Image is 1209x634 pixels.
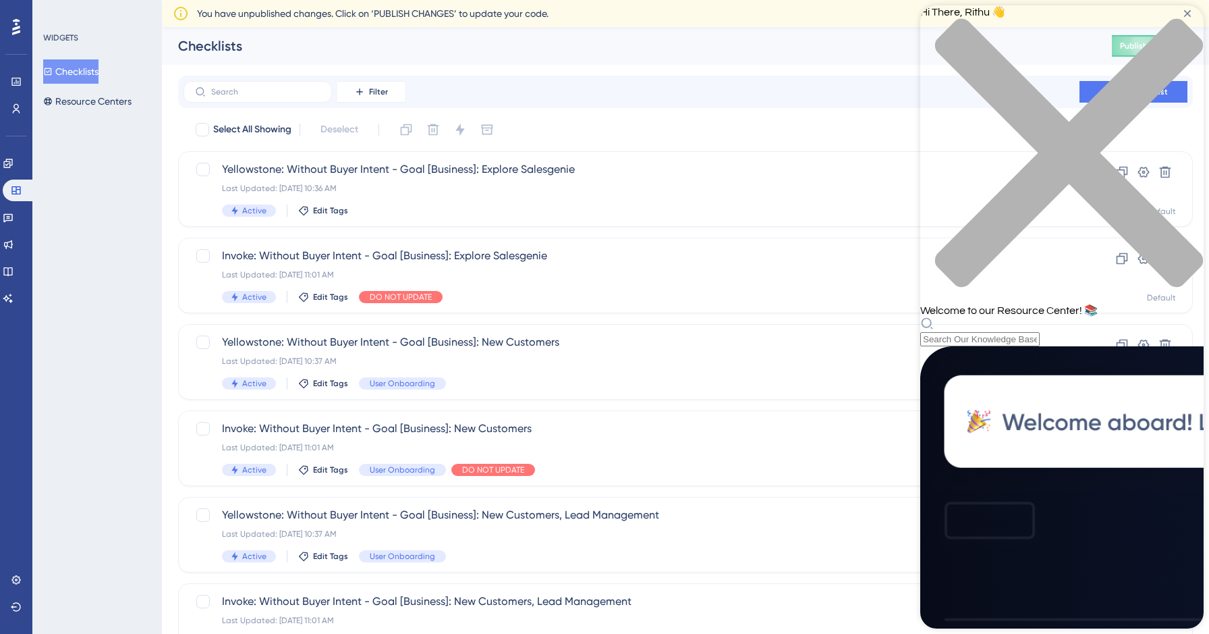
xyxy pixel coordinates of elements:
[222,593,1041,610] span: Invoke: Without Buyer Intent - Goal [Business]: New Customers, Lead Management
[222,356,1041,367] div: Last Updated: [DATE] 10:37 AM
[32,3,84,20] span: Need Help?
[298,205,348,216] button: Edit Tags
[222,334,1041,350] span: Yellowstone: Without Buyer Intent - Goal [Business]: New Customers
[94,7,98,18] div: 2
[178,36,1078,55] div: Checklists
[313,551,348,562] span: Edit Tags
[222,161,1041,178] span: Yellowstone: Without Buyer Intent - Goal [Business]: Explore Salesgenie
[242,551,266,562] span: Active
[222,183,1041,194] div: Last Updated: [DATE] 10:36 AM
[222,529,1041,539] div: Last Updated: [DATE] 10:37 AM
[197,5,549,22] span: You have unpublished changes. Click on ‘PUBLISH CHANGES’ to update your code.
[222,507,1041,523] span: Yellowstone: Without Buyer Intent - Goal [Business]: New Customers, Lead Management
[211,87,320,97] input: Search
[313,292,348,302] span: Edit Tags
[369,86,388,97] span: Filter
[242,378,266,389] span: Active
[222,615,1041,626] div: Last Updated: [DATE] 11:01 AM
[370,465,435,475] span: User Onboarding
[298,378,348,389] button: Edit Tags
[337,81,405,103] button: Filter
[462,465,524,475] span: DO NOT UPDATE
[222,442,1041,453] div: Last Updated: [DATE] 11:01 AM
[313,378,348,389] span: Edit Tags
[222,248,1041,264] span: Invoke: Without Buyer Intent - Goal [Business]: Explore Salesgenie
[242,205,266,216] span: Active
[43,89,132,113] button: Resource Centers
[370,551,435,562] span: User Onboarding
[313,465,348,475] span: Edit Tags
[370,378,435,389] span: User Onboarding
[298,292,348,302] button: Edit Tags
[242,292,266,302] span: Active
[8,8,32,32] img: launcher-image-alternative-text
[298,551,348,562] button: Edit Tags
[222,421,1041,437] span: Invoke: Without Buyer Intent - Goal [Business]: New Customers
[298,465,348,475] button: Edit Tags
[222,269,1041,280] div: Last Updated: [DATE] 11:01 AM
[242,465,266,475] span: Active
[213,122,291,138] span: Select All Showing
[370,292,432,302] span: DO NOT UPDATE
[313,205,348,216] span: Edit Tags
[308,117,370,142] button: Deselect
[43,32,78,43] div: WIDGETS
[4,4,36,36] button: Open AI Assistant Launcher
[320,122,358,138] span: Deselect
[43,59,99,84] button: Checklists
